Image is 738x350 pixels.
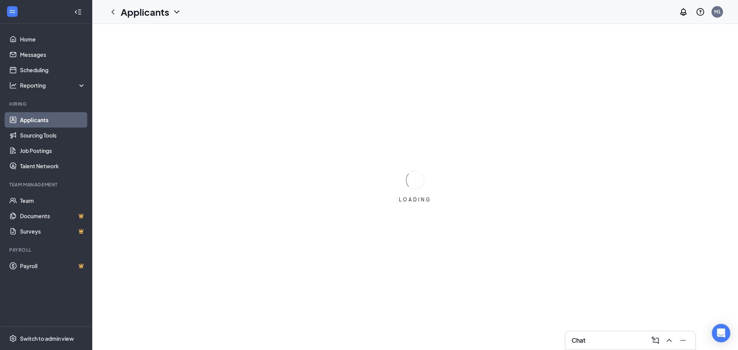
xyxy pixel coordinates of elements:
div: Switch to admin view [20,335,74,342]
svg: Minimize [678,336,688,345]
div: LOADING [396,196,434,203]
a: Applicants [20,112,86,128]
a: PayrollCrown [20,258,86,274]
a: Sourcing Tools [20,128,86,143]
svg: QuestionInfo [696,7,705,17]
button: ChevronUp [663,334,675,347]
svg: Settings [9,335,17,342]
a: SurveysCrown [20,224,86,239]
svg: ComposeMessage [651,336,660,345]
a: Scheduling [20,62,86,78]
div: Payroll [9,247,84,253]
svg: WorkstreamLogo [8,8,16,15]
h3: Chat [572,336,585,345]
svg: Collapse [74,8,82,16]
svg: Notifications [679,7,688,17]
a: Messages [20,47,86,62]
div: Reporting [20,81,86,89]
a: DocumentsCrown [20,208,86,224]
div: Open Intercom Messenger [712,324,730,342]
a: Team [20,193,86,208]
a: Job Postings [20,143,86,158]
div: Team Management [9,181,84,188]
button: ComposeMessage [649,334,662,347]
div: M1 [714,8,721,15]
svg: ChevronUp [665,336,674,345]
svg: ChevronDown [172,7,181,17]
div: Hiring [9,101,84,107]
a: Home [20,32,86,47]
svg: Analysis [9,81,17,89]
a: Talent Network [20,158,86,174]
h1: Applicants [121,5,169,18]
svg: ChevronLeft [108,7,118,17]
button: Minimize [677,334,689,347]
